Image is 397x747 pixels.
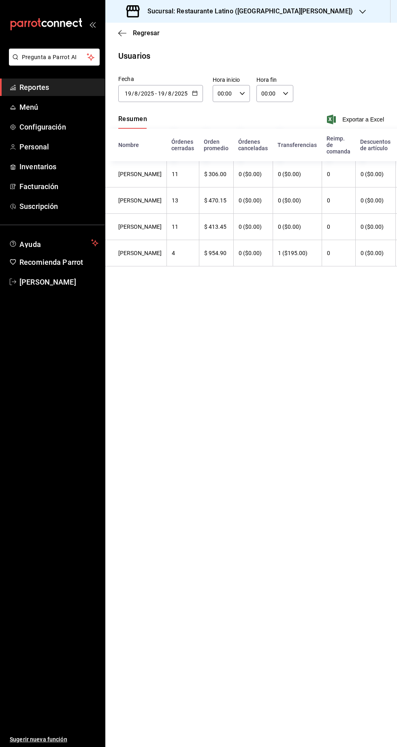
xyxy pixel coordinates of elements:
[233,187,273,214] th: 0 ($0.00)
[89,21,96,28] button: open_drawer_menu
[133,29,160,37] span: Regresar
[134,90,138,97] input: Month
[105,187,166,214] th: [PERSON_NAME]
[355,129,395,161] th: Descuentos de artículo
[19,102,98,113] span: Menú
[19,257,98,268] span: Recomienda Parrot
[124,90,132,97] input: Day
[273,161,322,187] th: 0 ($0.00)
[233,240,273,266] th: 0 ($0.00)
[166,240,199,266] th: 4
[273,129,322,161] th: Transferencias
[199,214,233,240] th: $ 413.45
[105,240,166,266] th: [PERSON_NAME]
[132,90,134,97] span: /
[322,161,355,187] th: 0
[166,187,199,214] th: 13
[233,214,273,240] th: 0 ($0.00)
[118,29,160,37] button: Regresar
[199,240,233,266] th: $ 954.90
[233,161,273,187] th: 0 ($0.00)
[141,6,353,16] h3: Sucursal: Restaurante Latino ([GEOGRAPHIC_DATA][PERSON_NAME])
[322,129,355,161] th: Reimp. de comanda
[105,214,166,240] th: [PERSON_NAME]
[158,90,165,97] input: Day
[105,161,166,187] th: [PERSON_NAME]
[22,53,87,62] span: Pregunta a Parrot AI
[355,187,395,214] th: 0 ($0.00)
[118,115,147,129] div: navigation tabs
[233,129,273,161] th: Órdenes canceladas
[19,121,98,132] span: Configuración
[9,49,100,66] button: Pregunta a Parrot AI
[166,214,199,240] th: 11
[155,90,157,97] span: -
[19,277,98,287] span: [PERSON_NAME]
[10,735,98,744] span: Sugerir nueva función
[166,161,199,187] th: 11
[322,214,355,240] th: 0
[355,161,395,187] th: 0 ($0.00)
[166,129,199,161] th: Órdenes cerradas
[172,90,174,97] span: /
[19,181,98,192] span: Facturación
[273,240,322,266] th: 1 ($195.00)
[165,90,167,97] span: /
[19,141,98,152] span: Personal
[199,161,233,187] th: $ 306.00
[355,240,395,266] th: 0 ($0.00)
[273,214,322,240] th: 0 ($0.00)
[6,59,100,67] a: Pregunta a Parrot AI
[273,187,322,214] th: 0 ($0.00)
[118,75,203,83] div: Fecha
[213,77,250,83] label: Hora inicio
[322,187,355,214] th: 0
[138,90,141,97] span: /
[19,238,88,248] span: Ayuda
[329,115,384,124] button: Exportar a Excel
[168,90,172,97] input: Month
[118,115,147,129] button: Resumen
[322,240,355,266] th: 0
[355,214,395,240] th: 0 ($0.00)
[256,77,294,83] label: Hora fin
[118,50,150,62] div: Usuarios
[19,201,98,212] span: Suscripción
[19,161,98,172] span: Inventarios
[174,90,188,97] input: Year
[199,129,233,161] th: Orden promedio
[141,90,154,97] input: Year
[199,187,233,214] th: $ 470.15
[105,129,166,161] th: Nombre
[19,82,98,93] span: Reportes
